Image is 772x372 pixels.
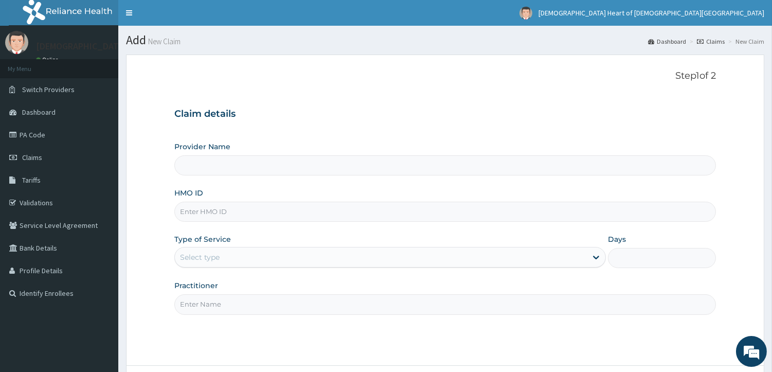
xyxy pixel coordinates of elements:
[126,33,764,47] h1: Add
[146,38,181,45] small: New Claim
[36,42,341,51] p: [DEMOGRAPHIC_DATA] Heart of [DEMOGRAPHIC_DATA][GEOGRAPHIC_DATA]
[648,37,686,46] a: Dashboard
[608,234,626,244] label: Days
[22,108,56,117] span: Dashboard
[174,280,218,291] label: Practitioner
[180,252,220,262] div: Select type
[174,294,716,314] input: Enter Name
[174,202,716,222] input: Enter HMO ID
[22,175,41,185] span: Tariffs
[5,31,28,54] img: User Image
[22,85,75,94] span: Switch Providers
[174,188,203,198] label: HMO ID
[22,153,42,162] span: Claims
[538,8,764,17] span: [DEMOGRAPHIC_DATA] Heart of [DEMOGRAPHIC_DATA][GEOGRAPHIC_DATA]
[697,37,725,46] a: Claims
[726,37,764,46] li: New Claim
[174,109,716,120] h3: Claim details
[36,56,61,63] a: Online
[174,70,716,82] p: Step 1 of 2
[174,141,230,152] label: Provider Name
[519,7,532,20] img: User Image
[174,234,231,244] label: Type of Service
